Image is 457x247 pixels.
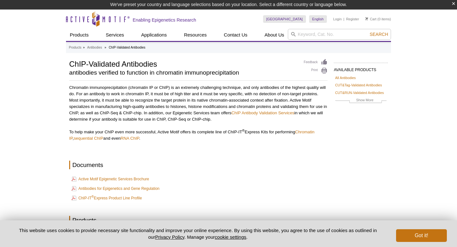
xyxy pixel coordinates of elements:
a: RNA ChIP [121,136,139,141]
sup: ® [91,195,94,198]
a: Print [304,67,328,74]
h2: antibodies verified to function in chromatin immunoprecipitation [69,70,297,76]
h2: AVAILABLE PRODUCTS [334,63,388,74]
sup: ® [242,129,245,132]
a: CUT&RUN-Validated Antibodies [335,90,384,96]
a: Applications [137,29,171,41]
p: This website uses cookies to provide necessary site functionality and improve your online experie... [10,227,386,240]
a: English [309,15,327,23]
a: Privacy Policy [155,234,184,240]
a: Products [66,29,92,41]
button: Search [368,31,390,37]
h2: Products [69,216,328,224]
h1: ChIP-Validated Antibodies [69,59,297,68]
img: Your Cart [365,17,368,20]
li: (0 items) [365,15,391,23]
a: Feedback [304,59,328,66]
button: cookie settings [215,234,246,240]
a: Active Motif Epigenetic Services Brochure [71,175,149,183]
a: Services [102,29,128,41]
a: Show More [335,97,387,104]
span: Search [370,32,388,37]
li: » [104,46,106,49]
a: Products [69,45,81,50]
a: Resources [180,29,211,41]
p: Chromatin immunoprecipitation (chromatin IP or ChIP) is an extremely challenging technique, and o... [69,84,328,123]
p: To help make your ChIP even more successful, Active Motif offers its complete line of ChIP-IT Exp... [69,129,328,142]
a: ChIP Antibody Validation Services [231,110,294,115]
li: ChIP-Validated Antibodies [109,46,145,49]
a: All Antibodies [335,75,356,81]
a: ChIP-IT®Express Product Line Profile [71,194,142,202]
a: Contact Us [220,29,251,41]
h2: Enabling Epigenetics Research [133,17,196,23]
a: CUT&Tag-Validated Antibodies [335,82,382,88]
a: Cart [365,17,376,21]
li: | [343,15,344,23]
li: » [83,46,85,49]
input: Keyword, Cat. No. [288,29,391,40]
a: About Us [261,29,288,41]
button: Got it! [396,229,447,242]
a: Login [333,17,342,21]
a: Antibodies [87,45,102,50]
a: Register [346,17,359,21]
a: sequential ChIP [74,136,103,141]
a: Antibodies for Epigenetics and Gene Regulation [71,185,160,192]
a: [GEOGRAPHIC_DATA] [263,15,306,23]
h2: Documents [69,161,328,169]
